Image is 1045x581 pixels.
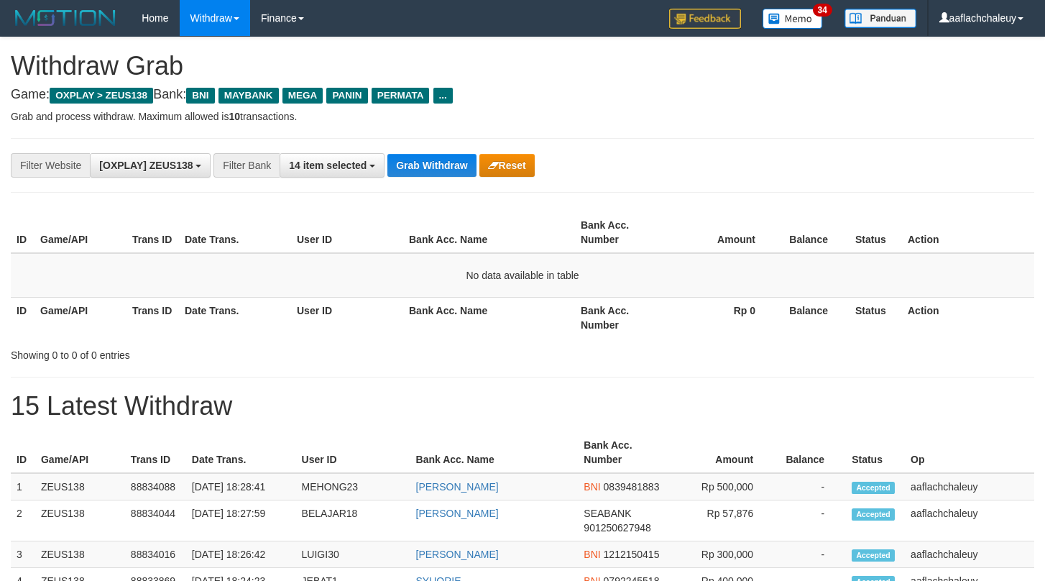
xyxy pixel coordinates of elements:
th: Game/API [34,212,126,253]
th: Date Trans. [179,212,291,253]
th: Game/API [34,297,126,338]
td: 88834016 [125,541,186,568]
th: Game/API [35,432,125,473]
span: ... [433,88,453,104]
img: Button%20Memo.svg [763,9,823,29]
span: BNI [584,481,600,493]
a: [PERSON_NAME] [416,508,499,519]
td: 88834044 [125,500,186,541]
th: Bank Acc. Number [578,432,668,473]
th: Bank Acc. Number [575,297,667,338]
span: 34 [813,4,832,17]
button: Grab Withdraw [387,154,476,177]
span: Accepted [852,508,895,521]
th: Rp 0 [667,297,777,338]
td: ZEUS138 [35,500,125,541]
span: Accepted [852,482,895,494]
th: Trans ID [126,212,179,253]
td: [DATE] 18:27:59 [186,500,296,541]
a: [PERSON_NAME] [416,549,499,560]
th: Bank Acc. Name [403,212,575,253]
td: Rp 500,000 [668,473,775,500]
th: User ID [291,297,403,338]
td: [DATE] 18:28:41 [186,473,296,500]
th: User ID [296,432,410,473]
th: Action [902,212,1034,253]
div: Filter Bank [213,153,280,178]
td: 3 [11,541,35,568]
td: aaflachchaleuy [905,473,1034,500]
th: Status [846,432,905,473]
th: Bank Acc. Name [410,432,579,473]
span: Copy 901250627948 to clipboard [584,522,650,534]
th: Trans ID [125,432,186,473]
span: BNI [186,88,214,104]
td: Rp 57,876 [668,500,775,541]
td: BELAJAR18 [296,500,410,541]
h1: 15 Latest Withdraw [11,392,1034,421]
th: Status [850,297,902,338]
th: Status [850,212,902,253]
td: 2 [11,500,35,541]
td: aaflachchaleuy [905,500,1034,541]
td: - [775,473,846,500]
span: PERMATA [372,88,430,104]
span: PANIN [326,88,367,104]
div: Filter Website [11,153,90,178]
th: Balance [775,432,846,473]
th: Amount [668,432,775,473]
div: Showing 0 to 0 of 0 entries [11,342,425,362]
h1: Withdraw Grab [11,52,1034,81]
strong: 10 [229,111,240,122]
th: User ID [291,212,403,253]
td: MEHONG23 [296,473,410,500]
th: Date Trans. [186,432,296,473]
td: [DATE] 18:26:42 [186,541,296,568]
th: Bank Acc. Name [403,297,575,338]
th: Balance [777,297,850,338]
th: ID [11,297,34,338]
span: Accepted [852,549,895,562]
th: Balance [777,212,850,253]
th: Op [905,432,1034,473]
button: Reset [479,154,535,177]
th: ID [11,432,35,473]
span: MAYBANK [218,88,279,104]
img: Feedback.jpg [669,9,741,29]
td: 1 [11,473,35,500]
th: Trans ID [126,297,179,338]
th: ID [11,212,34,253]
td: No data available in table [11,253,1034,298]
span: BNI [584,549,600,560]
td: ZEUS138 [35,473,125,500]
img: MOTION_logo.png [11,7,120,29]
a: [PERSON_NAME] [416,481,499,493]
span: Copy 0839481883 to clipboard [604,481,660,493]
span: MEGA [282,88,323,104]
span: SEABANK [584,508,631,519]
td: ZEUS138 [35,541,125,568]
td: Rp 300,000 [668,541,775,568]
th: Action [902,297,1034,338]
img: panduan.png [844,9,916,28]
th: Bank Acc. Number [575,212,667,253]
span: [OXPLAY] ZEUS138 [99,160,193,171]
td: - [775,500,846,541]
td: 88834088 [125,473,186,500]
th: Date Trans. [179,297,291,338]
td: aaflachchaleuy [905,541,1034,568]
p: Grab and process withdraw. Maximum allowed is transactions. [11,109,1034,124]
span: OXPLAY > ZEUS138 [50,88,153,104]
td: LUIGI30 [296,541,410,568]
th: Amount [667,212,777,253]
button: 14 item selected [280,153,385,178]
h4: Game: Bank: [11,88,1034,102]
span: Copy 1212150415 to clipboard [604,549,660,560]
span: 14 item selected [289,160,367,171]
button: [OXPLAY] ZEUS138 [90,153,211,178]
td: - [775,541,846,568]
